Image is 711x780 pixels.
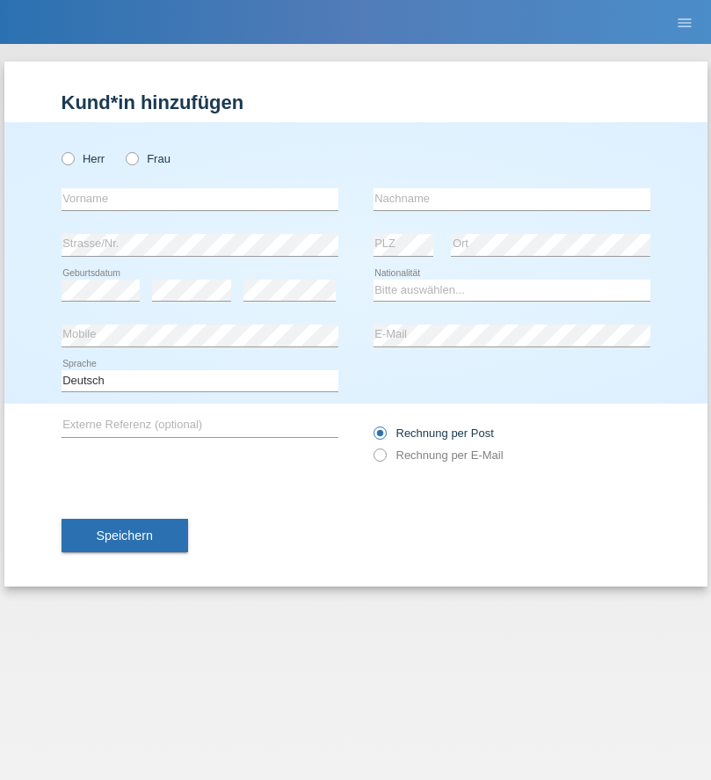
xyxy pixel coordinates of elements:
[374,448,504,462] label: Rechnung per E-Mail
[374,448,385,470] input: Rechnung per E-Mail
[62,519,188,552] button: Speichern
[676,14,693,32] i: menu
[667,17,702,27] a: menu
[374,426,494,440] label: Rechnung per Post
[374,426,385,448] input: Rechnung per Post
[62,152,73,164] input: Herr
[126,152,170,165] label: Frau
[62,91,650,113] h1: Kund*in hinzufügen
[97,529,153,543] span: Speichern
[62,152,105,165] label: Herr
[126,152,137,164] input: Frau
